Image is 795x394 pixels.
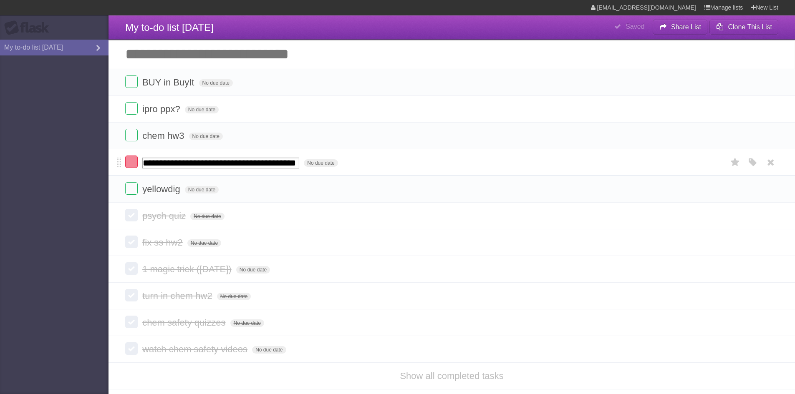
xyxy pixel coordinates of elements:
b: Clone This List [728,23,772,30]
span: No due date [230,319,264,327]
span: No due date [189,133,223,140]
span: My to-do list [DATE] [125,22,214,33]
span: 1 magic trick ([DATE]) [142,264,234,274]
span: No due date [217,293,251,300]
span: turn in chem hw2 [142,291,215,301]
label: Done [125,262,138,275]
span: No due date [190,213,224,220]
span: No due date [304,159,338,167]
label: Done [125,156,138,168]
span: chem safety quizzes [142,317,227,328]
label: Star task [727,156,743,169]
span: watch chem safety videos [142,344,250,354]
span: ipro ppx? [142,104,182,114]
label: Done [125,75,138,88]
label: Done [125,236,138,248]
span: fix ss hw2 [142,237,185,248]
span: No due date [187,239,221,247]
label: Done [125,289,138,301]
button: Clone This List [709,20,778,35]
div: Flask [4,20,54,35]
label: Done [125,102,138,115]
label: Done [125,316,138,328]
span: No due date [185,186,219,193]
span: No due date [199,79,233,87]
span: psych quiz [142,211,188,221]
label: Done [125,209,138,221]
a: Show all completed tasks [400,371,503,381]
b: Saved [626,23,644,30]
span: BUY in BuyIt [142,77,196,88]
span: No due date [236,266,270,274]
span: No due date [185,106,219,113]
label: Done [125,182,138,195]
label: Done [125,342,138,355]
button: Share List [653,20,708,35]
b: Share List [671,23,701,30]
span: chem hw3 [142,130,186,141]
span: yellowdig [142,184,182,194]
span: No due date [252,346,286,354]
label: Done [125,129,138,141]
